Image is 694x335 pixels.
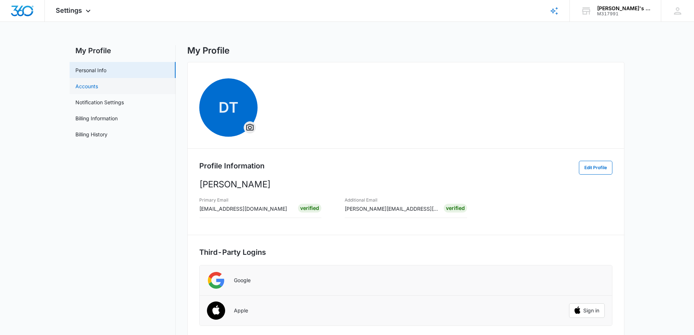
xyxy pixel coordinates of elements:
[75,82,98,90] a: Accounts
[56,7,82,14] span: Settings
[199,178,612,191] p: [PERSON_NAME]
[199,160,264,171] h2: Profile Information
[70,45,176,56] h2: My Profile
[234,277,251,284] p: Google
[199,247,612,258] h2: Third-Party Logins
[597,5,650,11] div: account name
[345,206,474,212] span: [PERSON_NAME][EMAIL_ADDRESS][DOMAIN_NAME]
[75,114,118,122] a: Billing Information
[75,98,124,106] a: Notification Settings
[597,11,650,16] div: account id
[75,131,107,138] a: Billing History
[199,78,258,137] span: DTOverflow Menu
[569,303,605,318] button: Sign in
[207,271,225,289] img: Google
[345,197,438,203] h3: Additional Email
[187,45,230,56] h1: My Profile
[579,161,612,175] button: Edit Profile
[298,204,321,213] div: Verified
[234,307,248,314] p: Apple
[199,206,287,212] span: [EMAIL_ADDRESS][DOMAIN_NAME]
[75,66,106,74] a: Personal Info
[244,122,256,133] button: Overflow Menu
[444,204,467,213] div: Verified
[203,297,230,325] img: Apple
[199,197,287,203] h3: Primary Email
[199,78,258,137] span: DT
[521,272,608,288] iframe: Sign in with Google Button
